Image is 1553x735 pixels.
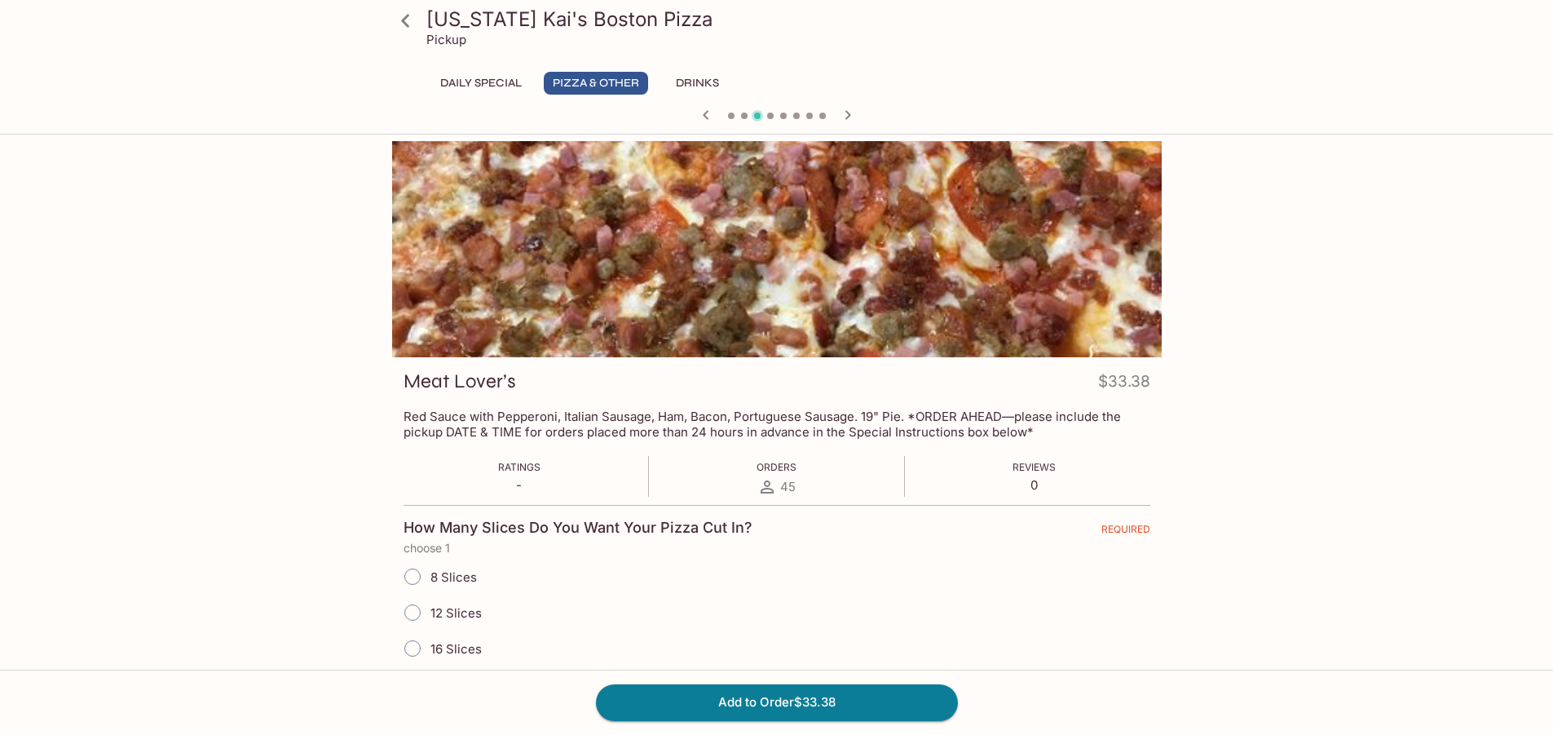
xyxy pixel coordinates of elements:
h4: How Many Slices Do You Want Your Pizza Cut In? [404,519,752,537]
div: Meat Lover’s [392,141,1162,357]
span: Ratings [498,461,540,473]
span: 12 Slices [430,605,482,621]
span: 8 Slices [430,569,477,585]
button: Drinks [661,72,735,95]
button: Add to Order$33.38 [596,684,958,720]
span: 16 Slices [430,641,482,657]
h3: [US_STATE] Kai's Boston Pizza [426,7,1155,32]
span: Reviews [1013,461,1056,473]
p: 0 [1013,477,1056,493]
button: Daily Special [431,72,531,95]
p: - [498,477,540,493]
h3: Meat Lover’s [404,369,516,394]
h4: $33.38 [1098,369,1150,401]
span: 45 [780,479,796,494]
button: Pizza & Other [544,72,648,95]
p: Red Sauce with Pepperoni, Italian Sausage, Ham, Bacon, Portuguese Sausage. 19" Pie. *ORDER AHEAD—... [404,409,1150,440]
span: REQUIRED [1101,523,1150,542]
span: Orders [757,461,796,473]
p: choose 1 [404,542,1150,555]
p: Pickup [426,32,466,47]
